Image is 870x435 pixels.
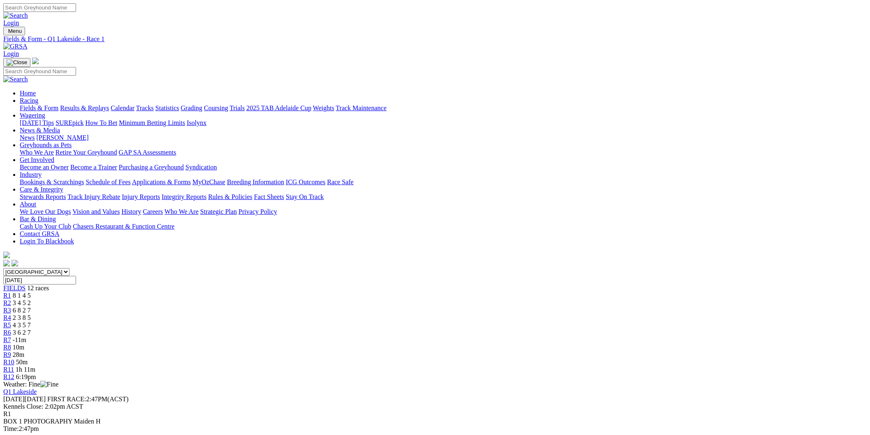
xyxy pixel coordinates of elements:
span: 4 3 5 7 [13,322,31,329]
a: FIELDS [3,285,25,292]
div: Get Involved [20,164,867,171]
div: Care & Integrity [20,193,867,201]
a: R12 [3,373,14,380]
span: R3 [3,307,11,314]
span: 1h 11m [16,366,35,373]
a: Syndication [185,164,217,171]
a: R6 [3,329,11,336]
a: Retire Your Greyhound [56,149,117,156]
div: Industry [20,178,867,186]
span: -11m [13,336,26,343]
input: Search [3,67,76,76]
span: 2:47PM(ACST) [47,396,129,403]
a: Login [3,19,19,26]
a: Who We Are [20,149,54,156]
a: Become a Trainer [70,164,117,171]
a: R2 [3,299,11,306]
a: Schedule of Fees [86,178,130,185]
a: [DATE] Tips [20,119,54,126]
a: Login [3,50,19,57]
div: Fields & Form - Q1 Lakeside - Race 1 [3,35,867,43]
a: Minimum Betting Limits [119,119,185,126]
input: Search [3,3,76,12]
a: Tracks [136,104,154,111]
span: 6:19pm [16,373,36,380]
button: Toggle navigation [3,58,30,67]
img: Close [7,59,27,66]
a: Home [20,90,36,97]
a: Results & Replays [60,104,109,111]
a: SUREpick [56,119,83,126]
a: 2025 TAB Adelaide Cup [246,104,311,111]
img: facebook.svg [3,260,10,266]
a: R11 [3,366,14,373]
input: Select date [3,276,76,285]
span: [DATE] [3,396,46,403]
div: Racing [20,104,867,112]
a: Coursing [204,104,228,111]
a: Racing [20,97,38,104]
span: 8 1 4 5 [13,292,31,299]
img: twitter.svg [12,260,18,266]
a: R1 [3,292,11,299]
a: Isolynx [187,119,206,126]
span: 6 8 2 7 [13,307,31,314]
a: ICG Outcomes [286,178,325,185]
div: Bar & Dining [20,223,867,230]
a: News & Media [20,127,60,134]
a: [PERSON_NAME] [36,134,88,141]
a: Statistics [155,104,179,111]
a: Greyhounds as Pets [20,141,72,148]
span: Time: [3,425,19,432]
a: We Love Our Dogs [20,208,71,215]
img: logo-grsa-white.png [32,58,39,64]
span: [DATE] [3,396,25,403]
img: logo-grsa-white.png [3,252,10,258]
a: GAP SA Assessments [119,149,176,156]
span: R10 [3,359,14,366]
img: Search [3,12,28,19]
a: R5 [3,322,11,329]
a: Login To Blackbook [20,238,74,245]
div: Wagering [20,119,867,127]
span: 28m [13,351,24,358]
div: About [20,208,867,215]
a: R4 [3,314,11,321]
a: Injury Reports [122,193,160,200]
span: 2 3 8 5 [13,314,31,321]
a: Race Safe [327,178,353,185]
span: R8 [3,344,11,351]
a: Get Involved [20,156,54,163]
a: R9 [3,351,11,358]
a: History [121,208,141,215]
a: Cash Up Your Club [20,223,71,230]
a: Q1 Lakeside [3,388,37,395]
img: Fine [40,381,58,388]
span: 3 4 5 2 [13,299,31,306]
a: Care & Integrity [20,186,63,193]
a: Strategic Plan [200,208,237,215]
a: Stewards Reports [20,193,66,200]
a: Fields & Form [20,104,58,111]
a: Privacy Policy [238,208,277,215]
span: Weather: Fine [3,381,58,388]
span: 10m [13,344,24,351]
a: How To Bet [86,119,118,126]
a: Applications & Forms [132,178,191,185]
a: Vision and Values [72,208,120,215]
div: 2:47pm [3,425,867,433]
a: Industry [20,171,42,178]
a: Careers [143,208,163,215]
span: 50m [16,359,28,366]
span: 3 6 2 7 [13,329,31,336]
a: Stay On Track [286,193,324,200]
div: Greyhounds as Pets [20,149,867,156]
a: Bookings & Scratchings [20,178,84,185]
img: Search [3,76,28,83]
